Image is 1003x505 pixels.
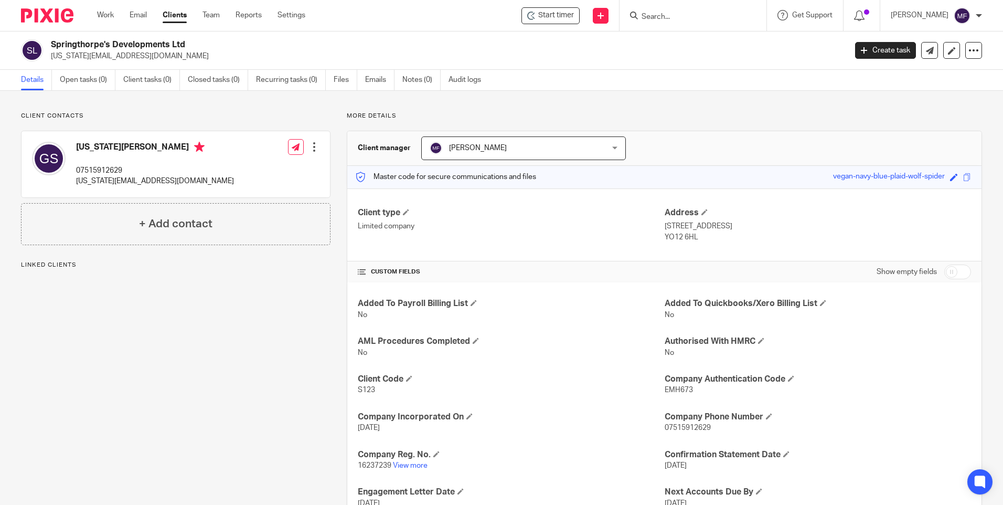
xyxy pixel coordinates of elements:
[76,165,234,176] p: 07515912629
[21,261,330,269] p: Linked clients
[891,10,948,20] p: [PERSON_NAME]
[358,221,664,232] p: Limited company
[665,487,971,498] h4: Next Accounts Due By
[97,10,114,20] a: Work
[449,144,507,152] span: [PERSON_NAME]
[358,412,664,423] h4: Company Incorporated On
[954,7,970,24] img: svg%3E
[792,12,833,19] span: Get Support
[665,462,687,469] span: [DATE]
[358,349,367,356] span: No
[855,42,916,59] a: Create task
[665,232,971,243] p: YO12 6HL
[665,221,971,232] p: [STREET_ADDRESS]
[236,10,262,20] a: Reports
[665,386,693,394] span: EMH673
[123,70,180,90] a: Client tasks (0)
[347,112,982,120] p: More details
[76,176,234,186] p: [US_STATE][EMAIL_ADDRESS][DOMAIN_NAME]
[665,207,971,218] h4: Address
[430,142,442,154] img: svg%3E
[130,10,147,20] a: Email
[202,10,220,20] a: Team
[358,336,664,347] h4: AML Procedures Completed
[665,449,971,460] h4: Confirmation Statement Date
[51,51,839,61] p: [US_STATE][EMAIL_ADDRESS][DOMAIN_NAME]
[521,7,580,24] div: Springthorpe's Developments Ltd
[76,142,234,155] h4: [US_STATE][PERSON_NAME]
[665,311,674,319] span: No
[358,143,411,153] h3: Client manager
[665,349,674,356] span: No
[21,39,43,61] img: svg%3E
[60,70,115,90] a: Open tasks (0)
[365,70,394,90] a: Emails
[188,70,248,90] a: Closed tasks (0)
[393,462,428,469] a: View more
[358,462,391,469] span: 16237239
[334,70,357,90] a: Files
[358,424,380,432] span: [DATE]
[51,39,681,50] h2: Springthorpe's Developments Ltd
[194,142,205,152] i: Primary
[256,70,326,90] a: Recurring tasks (0)
[665,298,971,309] h4: Added To Quickbooks/Xero Billing List
[358,298,664,309] h4: Added To Payroll Billing List
[278,10,305,20] a: Settings
[358,449,664,460] h4: Company Reg. No.
[538,10,574,21] span: Start timer
[665,412,971,423] h4: Company Phone Number
[449,70,489,90] a: Audit logs
[358,374,664,385] h4: Client Code
[355,172,536,182] p: Master code for secure communications and files
[32,142,66,175] img: svg%3E
[665,424,711,432] span: 07515912629
[21,112,330,120] p: Client contacts
[665,374,971,385] h4: Company Authentication Code
[641,13,735,22] input: Search
[665,336,971,347] h4: Authorised With HMRC
[833,171,945,183] div: vegan-navy-blue-plaid-wolf-spider
[877,267,937,277] label: Show empty fields
[358,207,664,218] h4: Client type
[402,70,441,90] a: Notes (0)
[358,386,375,394] span: S123
[358,311,367,319] span: No
[358,487,664,498] h4: Engagement Letter Date
[358,268,664,276] h4: CUSTOM FIELDS
[21,8,73,23] img: Pixie
[21,70,52,90] a: Details
[163,10,187,20] a: Clients
[139,216,212,232] h4: + Add contact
